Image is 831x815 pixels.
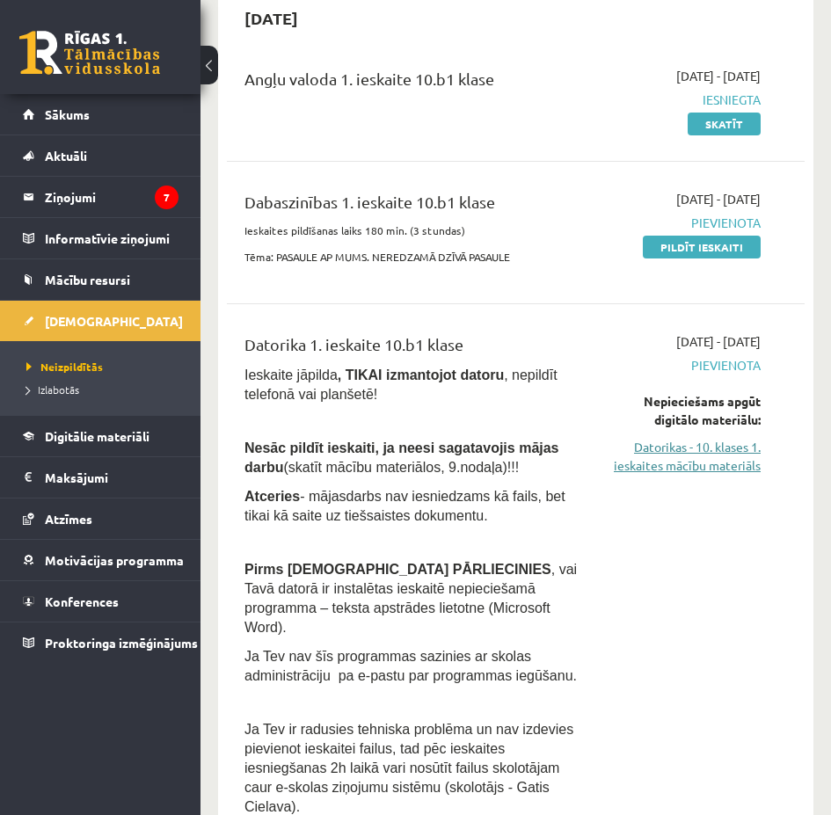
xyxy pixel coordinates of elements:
[676,190,761,208] span: [DATE] - [DATE]
[23,259,179,300] a: Mācību resursi
[45,635,198,651] span: Proktoringa izmēģinājums
[26,359,183,375] a: Neizpildītās
[45,177,179,217] legend: Ziņojumi
[676,332,761,351] span: [DATE] - [DATE]
[23,457,179,498] a: Maksājumi
[23,622,179,663] a: Proktoringa izmēģinājums
[606,214,761,232] span: Pievienota
[244,440,559,475] span: Nesāc pildīt ieskaiti, ja neesi sagatavojis mājas darbu
[244,67,580,99] div: Angļu valoda 1. ieskaite 10.b1 klase
[23,540,179,580] a: Motivācijas programma
[45,457,179,498] legend: Maksājumi
[244,562,577,635] span: , vai Tavā datorā ir instalētas ieskaitē nepieciešamā programma – teksta apstrādes lietotne (Micr...
[606,392,761,429] div: Nepieciešams apgūt digitālo materiālu:
[26,382,79,397] span: Izlabotās
[606,356,761,375] span: Pievienota
[338,367,504,382] b: , TIKAI izmantojot datoru
[23,416,179,456] a: Digitālie materiāli
[45,106,90,122] span: Sākums
[244,190,580,222] div: Dabaszinības 1. ieskaite 10.b1 klase
[45,218,179,258] legend: Informatīvie ziņojumi
[23,94,179,135] a: Sākums
[45,593,119,609] span: Konferences
[26,382,183,397] a: Izlabotās
[23,218,179,258] a: Informatīvie ziņojumi
[19,31,160,75] a: Rīgas 1. Tālmācības vidusskola
[244,249,580,265] p: Tēma: PASAULE AP MUMS. NEREDZAMĀ DZĪVĀ PASAULE
[23,301,179,341] a: [DEMOGRAPHIC_DATA]
[676,67,761,85] span: [DATE] - [DATE]
[688,113,761,135] a: Skatīt
[45,272,130,287] span: Mācību resursi
[45,552,184,568] span: Motivācijas programma
[244,332,580,365] div: Datorika 1. ieskaite 10.b1 klase
[244,722,573,814] span: Ja Tev ir radusies tehniska problēma un nav izdevies pievienot ieskaitei failus, tad pēc ieskaite...
[606,91,761,109] span: Iesniegta
[26,360,103,374] span: Neizpildītās
[45,428,149,444] span: Digitālie materiāli
[23,177,179,217] a: Ziņojumi7
[244,489,300,504] b: Atceries
[23,498,179,539] a: Atzīmes
[643,236,761,258] a: Pildīt ieskaiti
[244,562,551,577] span: Pirms [DEMOGRAPHIC_DATA] PĀRLIECINIES
[244,222,580,238] p: Ieskaites pildīšanas laiks 180 min. (3 stundas)
[244,367,558,402] span: Ieskaite jāpilda , nepildīt telefonā vai planšetē!
[283,460,519,475] span: (skatīt mācību materiālos, 9.nodaļa)!!!
[45,313,183,329] span: [DEMOGRAPHIC_DATA]
[23,135,179,176] a: Aktuāli
[244,649,577,683] span: Ja Tev nav šīs programmas sazinies ar skolas administrāciju pa e-pastu par programmas iegūšanu.
[23,581,179,622] a: Konferences
[244,489,565,523] span: - mājasdarbs nav iesniedzams kā fails, bet tikai kā saite uz tiešsaistes dokumentu.
[155,186,179,209] i: 7
[45,148,87,164] span: Aktuāli
[45,511,92,527] span: Atzīmes
[606,438,761,475] a: Datorikas - 10. klases 1. ieskaites mācību materiāls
